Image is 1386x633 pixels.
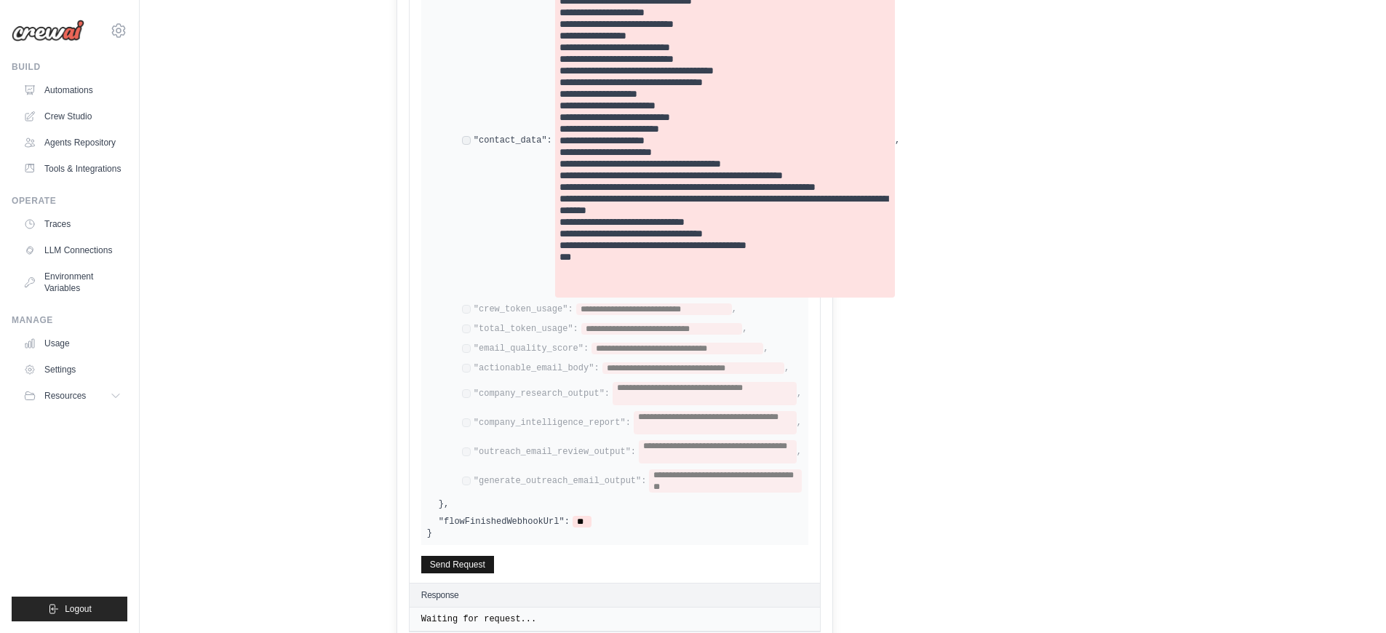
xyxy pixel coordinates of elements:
span: , [732,303,737,315]
span: Logout [65,603,92,615]
label: "total_token_usage": [474,323,578,335]
button: Logout [12,597,127,621]
button: Resources [17,384,127,407]
h2: Response [421,589,459,601]
pre: Waiting for request... [421,613,808,625]
label: "generate_outreach_email_output": [474,475,647,487]
span: } [439,498,444,510]
a: Agents Repository [17,131,127,154]
a: LLM Connections [17,239,127,262]
span: } [427,528,432,538]
div: Manage [12,314,127,326]
label: "flowFinishedWebhookUrl": [439,516,570,527]
div: Build [12,61,127,73]
span: , [444,498,449,510]
span: , [797,417,802,429]
a: Environment Variables [17,265,127,300]
label: "company_research_output": [474,388,610,399]
label: "contact_data": [474,135,552,146]
label: "outreach_email_review_output": [474,446,636,458]
span: , [797,388,802,399]
span: , [784,362,789,374]
a: Settings [17,358,127,381]
div: Operate [12,195,127,207]
a: Usage [17,332,127,355]
a: Tools & Integrations [17,157,127,180]
span: Resources [44,390,86,402]
label: "crew_token_usage": [474,303,573,315]
a: Crew Studio [17,105,127,128]
a: Automations [17,79,127,102]
label: "company_intelligence_report": [474,417,631,429]
button: Send Request [421,556,494,573]
span: , [742,323,747,335]
img: Logo [12,20,84,41]
a: Traces [17,212,127,236]
span: , [763,343,768,354]
label: "email_quality_score": [474,343,589,354]
span: , [895,135,900,146]
span: , [797,446,802,458]
label: "actionable_email_body": [474,362,600,374]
